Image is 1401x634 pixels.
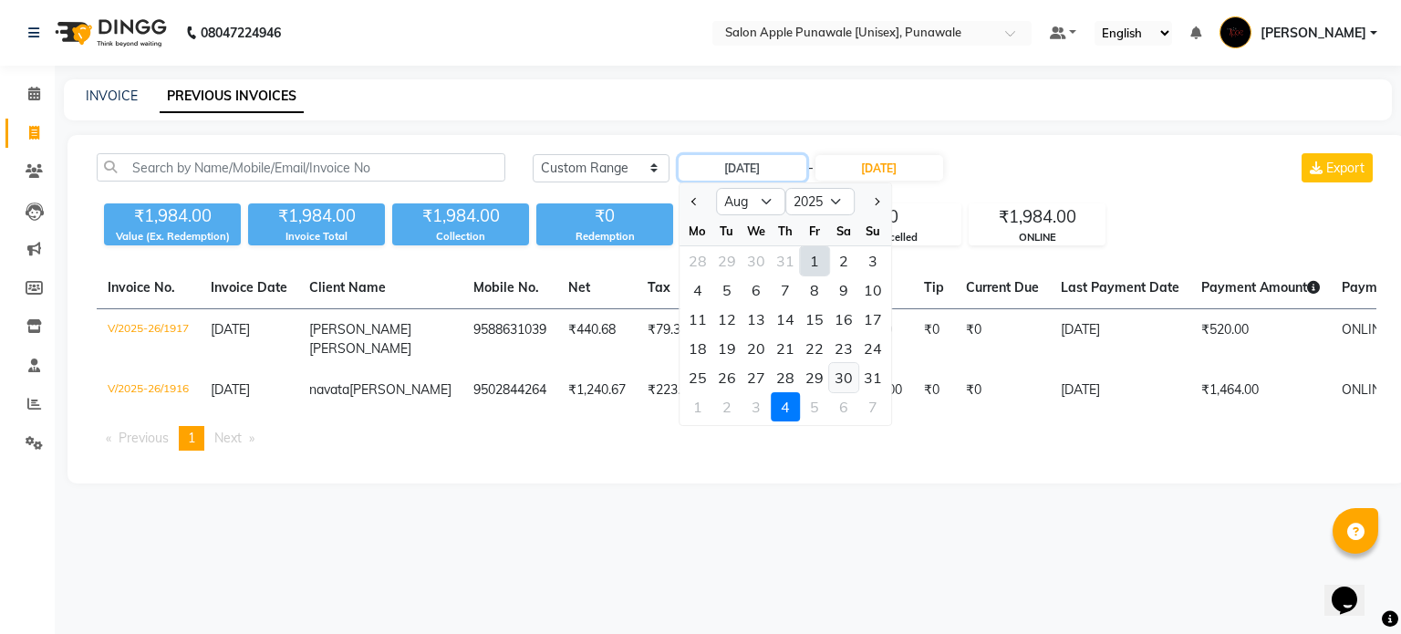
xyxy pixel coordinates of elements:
[462,309,557,370] td: 9588631039
[858,334,887,363] div: 24
[800,334,829,363] div: Friday, August 22, 2025
[771,216,800,245] div: Th
[97,426,1376,451] nav: Pagination
[742,392,771,421] div: Wednesday, September 3, 2025
[86,88,138,104] a: INVOICE
[800,334,829,363] div: 22
[858,392,887,421] div: 7
[683,246,712,275] div: 28
[1201,279,1320,296] span: Payment Amount
[712,392,742,421] div: 2
[1326,160,1365,176] span: Export
[1190,369,1331,411] td: ₹1,464.00
[683,216,712,245] div: Mo
[47,7,171,58] img: logo
[825,204,960,230] div: 0
[771,392,800,421] div: 4
[800,216,829,245] div: Fr
[716,188,785,215] select: Select month
[829,363,858,392] div: 30
[742,363,771,392] div: Wednesday, August 27, 2025
[924,279,944,296] span: Tip
[742,392,771,421] div: 3
[119,430,169,446] span: Previous
[966,279,1039,296] span: Current Due
[771,275,800,305] div: 7
[557,369,637,411] td: ₹1,240.67
[913,369,955,411] td: ₹0
[829,334,858,363] div: 23
[211,279,287,296] span: Invoice Date
[829,246,858,275] div: Saturday, August 2, 2025
[771,363,800,392] div: 28
[771,305,800,334] div: 14
[108,279,175,296] span: Invoice No.
[742,275,771,305] div: 6
[637,369,706,411] td: ₹223.33
[211,321,250,338] span: [DATE]
[858,275,887,305] div: Sunday, August 10, 2025
[1219,16,1251,48] img: Kamlesh Nikam
[825,230,960,245] div: Cancelled
[858,305,887,334] div: 17
[683,275,712,305] div: Monday, August 4, 2025
[1050,309,1190,370] td: [DATE]
[687,187,702,216] button: Previous month
[800,275,829,305] div: 8
[771,334,800,363] div: Thursday, August 21, 2025
[800,275,829,305] div: Friday, August 8, 2025
[829,305,858,334] div: 16
[683,392,712,421] div: 1
[970,204,1105,230] div: ₹1,984.00
[712,305,742,334] div: Tuesday, August 12, 2025
[392,229,529,244] div: Collection
[97,309,200,370] td: V/2025-26/1917
[679,155,806,181] input: Start Date
[800,363,829,392] div: Friday, August 29, 2025
[683,334,712,363] div: Monday, August 18, 2025
[800,305,829,334] div: 15
[955,309,1050,370] td: ₹0
[97,369,200,411] td: V/2025-26/1916
[104,203,241,229] div: ₹1,984.00
[1190,309,1331,370] td: ₹520.00
[683,275,712,305] div: 4
[712,363,742,392] div: Tuesday, August 26, 2025
[557,309,637,370] td: ₹440.68
[771,392,800,421] div: Thursday, September 4, 2025
[858,363,887,392] div: Sunday, August 31, 2025
[742,305,771,334] div: 13
[785,188,855,215] select: Select year
[771,305,800,334] div: Thursday, August 14, 2025
[829,246,858,275] div: 2
[188,430,195,446] span: 1
[742,334,771,363] div: Wednesday, August 20, 2025
[201,7,281,58] b: 08047224946
[1050,369,1190,411] td: [DATE]
[712,305,742,334] div: 12
[536,203,673,229] div: ₹0
[712,275,742,305] div: 5
[742,275,771,305] div: Wednesday, August 6, 2025
[683,305,712,334] div: 11
[800,363,829,392] div: 29
[742,363,771,392] div: 27
[771,363,800,392] div: Thursday, August 28, 2025
[683,363,712,392] div: 25
[568,279,590,296] span: Net
[683,363,712,392] div: Monday, August 25, 2025
[800,246,829,275] div: Friday, August 1, 2025
[712,334,742,363] div: 19
[712,334,742,363] div: Tuesday, August 19, 2025
[160,80,304,113] a: PREVIOUS INVOICES
[858,246,887,275] div: 3
[742,334,771,363] div: 20
[712,216,742,245] div: Tu
[392,203,529,229] div: ₹1,984.00
[214,430,242,446] span: Next
[309,381,349,398] span: navata
[683,246,712,275] div: Monday, July 28, 2025
[1061,279,1179,296] span: Last Payment Date
[829,275,858,305] div: Saturday, August 9, 2025
[955,369,1050,411] td: ₹0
